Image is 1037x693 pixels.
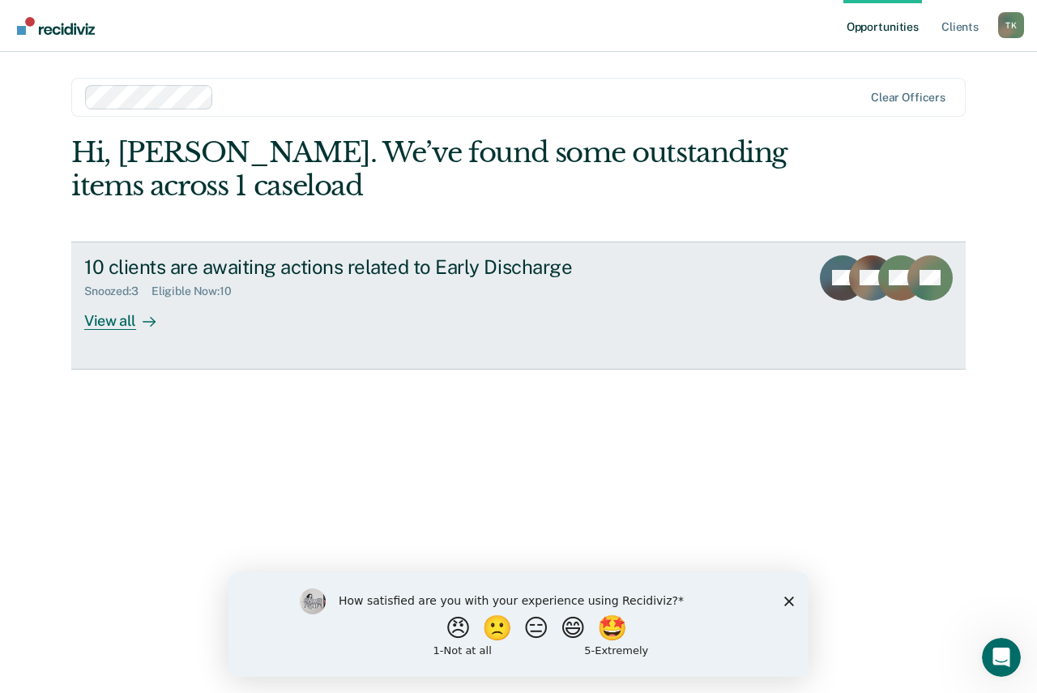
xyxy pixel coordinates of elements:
[17,17,95,35] img: Recidiviz
[71,136,787,203] div: Hi, [PERSON_NAME]. We’ve found some outstanding items across 1 caseload
[151,284,245,298] div: Eligible Now : 10
[71,242,966,370] a: 10 clients are awaiting actions related to Early DischargeSnoozed:3Eligible Now:10View all
[871,91,945,105] div: Clear officers
[84,255,653,279] div: 10 clients are awaiting actions related to Early Discharge
[84,298,175,330] div: View all
[998,12,1024,38] button: Profile dropdown button
[998,12,1024,38] div: T K
[228,572,809,677] iframe: Survey by Kim from Recidiviz
[84,284,151,298] div: Snoozed : 3
[982,638,1021,677] iframe: Intercom live chat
